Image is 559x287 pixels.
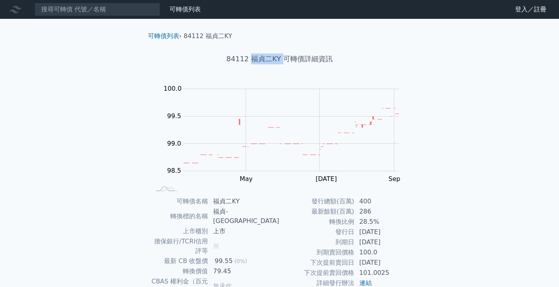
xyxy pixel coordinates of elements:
[208,207,279,226] td: 福貞-[GEOGRAPHIC_DATA]
[151,256,209,266] td: 最新 CB 收盤價
[280,247,355,258] td: 到期賣回價格
[280,258,355,268] td: 下次提前賣回日
[148,31,182,41] li: ›
[151,236,209,256] td: 擔保銀行/TCRI信用評等
[355,217,408,227] td: 28.5%
[509,3,553,16] a: 登入／註冊
[148,32,179,40] a: 可轉債列表
[169,5,201,13] a: 可轉債列表
[355,227,408,237] td: [DATE]
[520,249,559,287] div: 聊天小工具
[164,85,182,92] tspan: 100.0
[167,167,181,174] tspan: 98.5
[151,207,209,226] td: 轉換標的名稱
[355,258,408,268] td: [DATE]
[316,175,337,183] tspan: [DATE]
[151,226,209,236] td: 上市櫃別
[355,237,408,247] td: [DATE]
[280,217,355,227] td: 轉換比例
[520,249,559,287] iframe: Chat Widget
[280,237,355,247] td: 到期日
[388,175,400,183] tspan: Sep
[167,140,181,147] tspan: 99.0
[160,85,411,183] g: Chart
[213,256,234,266] div: 99.55
[280,196,355,207] td: 發行總額(百萬)
[234,258,247,264] span: (0%)
[355,196,408,207] td: 400
[355,247,408,258] td: 100.0
[184,108,399,163] g: Series
[355,268,408,278] td: 101.0025
[151,266,209,276] td: 轉換價值
[35,3,160,16] input: 搜尋可轉債 代號／名稱
[359,279,372,287] a: 連結
[280,207,355,217] td: 最新餘額(百萬)
[208,226,279,236] td: 上市
[184,31,232,41] li: 84112 福貞二KY
[213,242,219,250] span: 無
[355,207,408,217] td: 286
[240,175,253,183] tspan: May
[208,196,279,207] td: 福貞二KY
[167,112,181,120] tspan: 99.5
[208,266,279,276] td: 79.45
[280,227,355,237] td: 發行日
[151,196,209,207] td: 可轉債名稱
[142,53,418,64] h1: 84112 福貞二KY 可轉債詳細資訊
[280,268,355,278] td: 下次提前賣回價格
